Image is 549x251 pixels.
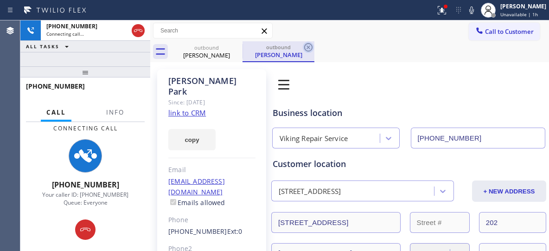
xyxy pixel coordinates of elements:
div: Phone [168,215,255,225]
div: outbound [243,44,313,51]
div: [STREET_ADDRESS] [279,186,341,197]
div: outbound [172,44,242,51]
div: Viking Repair Service [280,133,348,144]
span: Info [106,108,124,116]
div: Email [168,165,255,175]
div: Business location [273,107,545,119]
button: + NEW ADDRESS [472,180,546,202]
button: copy [168,129,216,150]
input: Address [271,212,401,233]
label: Emails allowed [168,198,225,207]
a: [EMAIL_ADDRESS][DOMAIN_NAME] [168,177,225,196]
input: Emails allowed [170,199,176,205]
button: Call [41,103,71,122]
div: [PERSON_NAME] [500,2,546,10]
div: [PERSON_NAME] [243,51,313,59]
button: Mute [465,4,478,17]
span: Call to Customer [485,27,534,36]
button: Hang up [75,219,96,240]
button: Info [101,103,130,122]
button: ALL TASKS [20,41,78,52]
a: [PHONE_NUMBER] [168,227,227,236]
span: Ext: 0 [227,227,243,236]
div: Charles Park [243,41,313,61]
img: 0z2ufo+1LK1lpbjt5drc1XD0bnnlpun5fRe3jBXTlaPqG+JvTQggABAgRuCwj6M7qMMI5mZPQW9JGuOgECBAj8BAT92W+QEcb... [271,71,297,97]
div: Customer location [273,158,545,170]
span: Connecting Call [53,124,118,132]
button: Call to Customer [469,23,540,40]
span: ALL TASKS [26,43,59,50]
span: [PHONE_NUMBER] [26,82,85,90]
input: Street # [410,212,470,233]
span: Call [46,108,66,116]
input: Search [153,23,272,38]
button: Hang up [132,24,145,37]
div: Since: [DATE] [168,97,255,108]
a: link to CRM [168,108,206,117]
input: Phone Number [411,128,546,148]
div: Charles Park [172,41,242,62]
span: [PHONE_NUMBER] [52,180,119,190]
span: Your caller ID: [PHONE_NUMBER] Queue: Everyone [42,191,128,206]
div: [PERSON_NAME] Park [168,76,255,97]
span: [PHONE_NUMBER] [46,22,97,30]
input: Apt. # [479,212,546,233]
div: [PERSON_NAME] [172,51,242,59]
span: Connecting call… [46,31,84,37]
span: Unavailable | 1h [500,11,538,18]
